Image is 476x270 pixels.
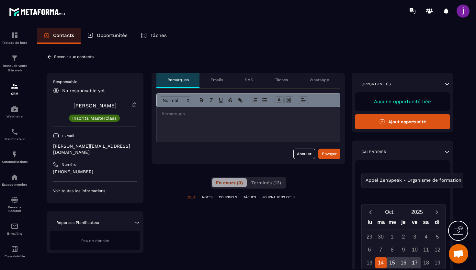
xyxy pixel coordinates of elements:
[11,196,18,204] img: social-network
[318,149,340,159] button: Envoyer
[53,32,74,38] p: Contacts
[361,81,391,87] p: Opportunités
[387,231,398,242] div: 1
[72,116,117,120] p: Inscrits Masterclass
[210,77,223,82] p: Emails
[364,244,375,255] div: 6
[421,257,432,268] div: 18
[74,103,117,109] a: [PERSON_NAME]
[244,195,256,200] p: TÂCHES
[11,31,18,39] img: formation
[375,231,387,242] div: 30
[431,208,443,216] button: Next month
[2,183,28,186] p: Espace membre
[11,222,18,230] img: email
[56,220,100,225] p: Réponses Planificateur
[9,6,67,18] img: logo
[421,231,432,242] div: 4
[11,82,18,90] img: formation
[2,232,28,235] p: E-mailing
[2,146,28,168] a: automationsautomationsAutomatisations
[364,231,375,242] div: 29
[53,79,137,84] p: Responsable
[403,206,431,218] button: Open years overlay
[11,128,18,136] img: scheduler
[62,162,76,167] p: Numéro
[364,208,376,216] button: Previous month
[322,151,337,157] div: Envoyer
[251,180,281,185] span: Terminés (13)
[216,180,243,185] span: En cours (0)
[2,78,28,100] a: formationformationCRM
[398,257,409,268] div: 16
[387,257,398,268] div: 15
[2,240,28,263] a: accountantaccountantComptabilité
[409,231,421,242] div: 3
[398,231,409,242] div: 2
[81,28,134,44] a: Opportunités
[262,195,295,200] p: JOURNAUX D'APPELS
[2,49,28,78] a: formationformationTunnel de vente Site web
[187,195,196,200] p: TOUT
[398,218,409,229] div: je
[2,41,28,44] p: Tableau de bord
[463,177,468,184] input: Search for option
[398,244,409,255] div: 9
[364,177,463,184] span: Appel ZenSpeak - Organisme de formation
[409,257,421,268] div: 17
[134,28,173,44] a: Tâches
[2,191,28,217] a: social-networksocial-networkRéseaux Sociaux
[167,77,189,82] p: Remarques
[11,173,18,181] img: automations
[2,160,28,164] p: Automatisations
[11,151,18,158] img: automations
[387,218,398,229] div: me
[293,149,315,159] button: Annuler
[11,54,18,62] img: formation
[247,178,285,187] button: Terminés (13)
[202,195,212,200] p: NOTES
[2,123,28,146] a: schedulerschedulerPlanificateur
[387,244,398,255] div: 8
[2,168,28,191] a: automationsautomationsEspace membre
[2,137,28,141] p: Planificateur
[2,205,28,213] p: Réseaux Sociaux
[54,55,94,59] p: Revenir aux contacts
[375,244,387,255] div: 7
[97,32,128,38] p: Opportunités
[150,32,167,38] p: Tâches
[2,115,28,118] p: Webinaire
[376,218,387,229] div: ma
[219,195,237,200] p: COURRIELS
[421,244,432,255] div: 11
[2,27,28,49] a: formationformationTableau de bord
[2,92,28,95] p: CRM
[212,178,247,187] button: En cours (0)
[11,245,18,253] img: accountant
[361,99,444,104] p: Aucune opportunité liée
[245,77,253,82] p: SMS
[364,257,375,268] div: 13
[62,88,105,93] p: No responsable yet
[62,133,74,139] p: E-mail
[364,218,376,229] div: lu
[375,257,387,268] div: 14
[37,28,81,44] a: Contacts
[310,77,329,82] p: WhatsApp
[2,64,28,73] p: Tunnel de vente Site web
[81,239,109,243] span: Pas de donnée
[432,231,443,242] div: 5
[432,257,443,268] div: 19
[409,218,420,229] div: ve
[361,149,386,154] p: Calendrier
[355,114,450,129] button: Ajout opportunité
[53,169,137,175] p: [PHONE_NUMBER]
[2,217,28,240] a: emailemailE-mailing
[420,218,432,229] div: sa
[409,244,421,255] div: 10
[53,143,137,155] p: [PERSON_NAME][EMAIL_ADDRESS][DOMAIN_NAME]
[2,254,28,258] p: Comptabilité
[53,188,137,193] p: Voir toutes les informations
[376,206,403,218] button: Open months overlay
[11,105,18,113] img: automations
